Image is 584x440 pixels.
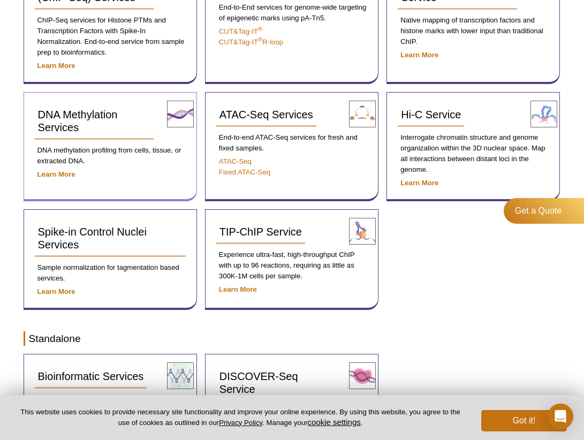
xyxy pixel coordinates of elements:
a: Learn More [400,51,438,59]
a: ATAC-Seq Services [216,103,316,127]
a: Learn More [37,287,75,295]
p: End-to-End services for genome-wide targeting of epigenetic marks using pA-Tn5. [216,2,367,24]
p: This website uses cookies to provide necessary site functionality and improve your online experie... [17,407,464,428]
a: Learn More [219,285,257,293]
img: TIP-ChIP Service [349,218,376,245]
a: CUT&Tag-IT®R-loop [219,38,283,46]
img: DISCOVER-Seq Service [349,362,376,389]
sup: ® [258,26,262,32]
h2: Standalone [24,331,561,346]
sup: ® [258,36,262,43]
span: Bioinformatic Services [38,370,144,382]
a: CUT&Tag-IT® [219,27,262,35]
a: Fixed ATAC-Seq [219,168,270,176]
p: Experience ultra-fast, high-throughput ChIP with up to 96 reactions, requiring as little as 300K-... [216,249,367,282]
a: Learn More [37,62,75,70]
span: TIP-ChIP Service [219,226,302,238]
p: DNA methylation profiling from cells, tissue, or extracted DNA. [35,145,186,166]
a: ATAC-Seq [219,157,252,165]
img: ATAC-Seq Services [349,101,376,127]
a: Privacy Policy [219,419,262,427]
a: Learn More [37,170,75,178]
p: ChIP-Seq services for Histone PTMs and Transcription Factors with Spike-In Normalization. End-to-... [35,15,186,58]
span: DNA Methylation Services [38,109,118,133]
span: Spike-in Control Nuclei Services [38,226,147,251]
p: Sample normalization for tagmentation based services. [35,262,186,284]
a: TIP-ChIP Service [216,221,305,244]
img: DNA Methylation Services [167,101,194,127]
a: Hi-C Service [398,103,464,127]
span: Hi-C Service [401,109,461,120]
img: Hi-C Service [530,101,557,127]
button: cookie settings [308,418,361,427]
a: DISCOVER-Seq Service [216,365,336,401]
p: Interrogate chromatin structure and genome organization within the 3D nuclear space. Map all inte... [398,132,549,175]
div: Open Intercom Messenger [548,404,573,429]
a: Bioinformatic Services [35,365,147,389]
p: Native mapping of transcription factors and histone marks with lower input than traditional ChIP. [398,15,549,47]
img: Bioinformatic Services [167,362,194,389]
a: DNA Methylation Services [35,103,154,140]
span: ATAC-Seq Services [219,109,313,120]
a: Spike-in Control Nuclei Services [35,221,186,257]
span: DISCOVER-Seq Service [219,370,298,395]
p: End-to-end ATAC-Seq services for fresh and fixed samples. [216,132,367,154]
p: Custom bioinformatic analysis using data from our kits and services. [35,394,186,415]
button: Got it! [481,410,567,431]
a: Learn More [400,179,438,187]
a: Get a Quote [504,198,584,224]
